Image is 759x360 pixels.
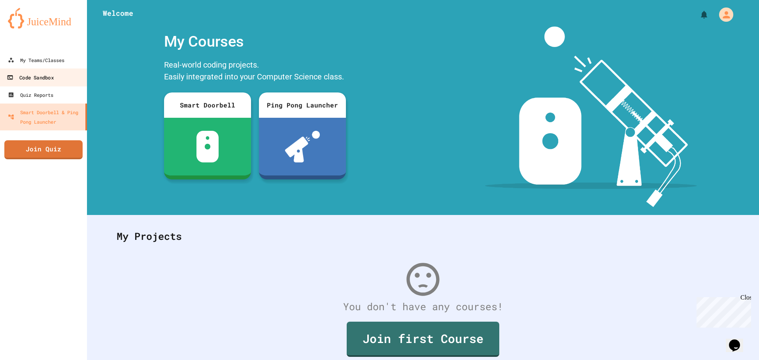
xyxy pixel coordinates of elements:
[164,92,251,118] div: Smart Doorbell
[3,3,55,50] div: Chat with us now!Close
[726,328,751,352] iframe: chat widget
[4,140,83,159] a: Join Quiz
[8,55,64,65] div: My Teams/Classes
[347,322,499,357] a: Join first Course
[160,57,350,87] div: Real-world coding projects. Easily integrated into your Computer Science class.
[711,6,735,24] div: My Account
[7,73,53,83] div: Code Sandbox
[285,131,320,162] img: ppl-with-ball.png
[196,131,219,162] img: sdb-white.svg
[685,8,711,21] div: My Notifications
[8,8,79,28] img: logo-orange.svg
[693,294,751,328] iframe: chat widget
[8,90,53,100] div: Quiz Reports
[485,26,697,207] img: banner-image-my-projects.png
[109,299,737,314] div: You don't have any courses!
[109,221,737,252] div: My Projects
[8,107,82,126] div: Smart Doorbell & Ping Pong Launcher
[160,26,350,57] div: My Courses
[259,92,346,118] div: Ping Pong Launcher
